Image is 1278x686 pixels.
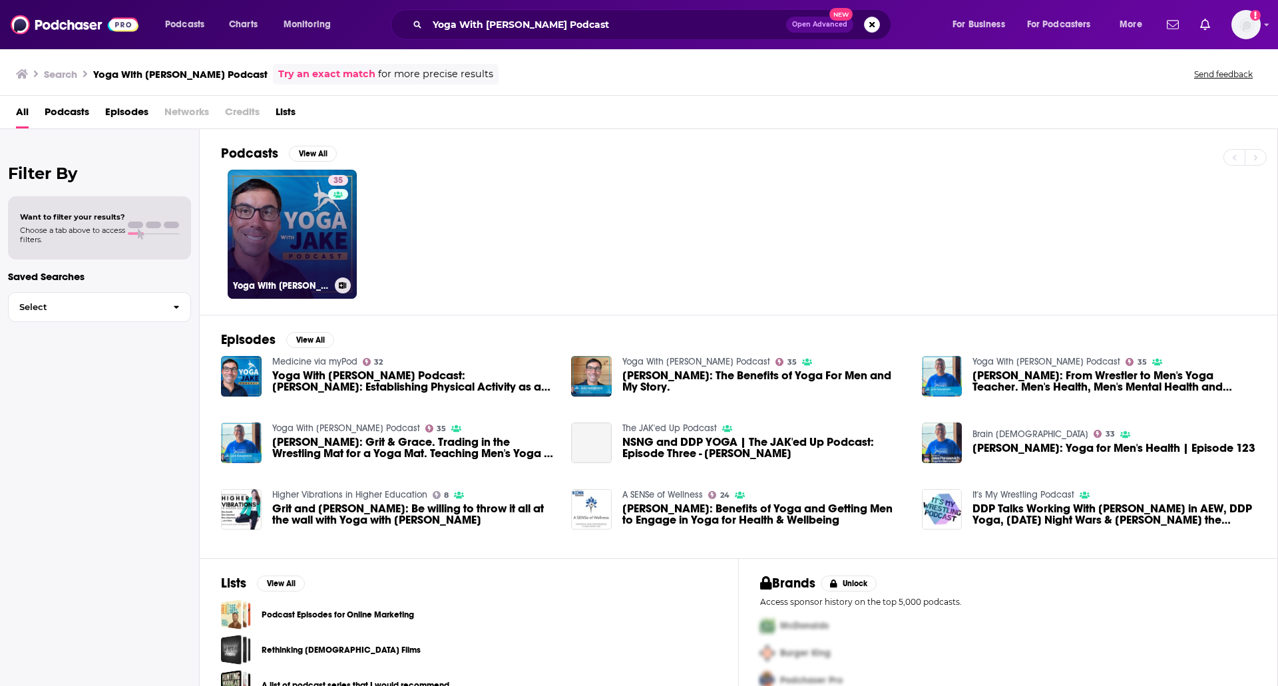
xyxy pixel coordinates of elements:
img: Jake Panasevich: Yoga for Men's Health | Episode 123 [922,423,962,463]
a: DDP Talks Working With Darby Allin in AEW, DDP Yoga, Monday Night Wars & Jake the Snake [972,503,1256,526]
h2: Episodes [221,331,276,348]
a: Medicine via myPod [272,356,357,367]
a: Jake Panasevich: Yoga for Men's Health | Episode 123 [972,442,1255,454]
span: 35 [333,174,343,188]
img: DDP Talks Working With Darby Allin in AEW, DDP Yoga, Monday Night Wars & Jake the Snake [922,489,962,530]
a: Jake Panasevich: Benefits of Yoga and Getting Men to Engage in Yoga for Health & Wellbeing [622,503,906,526]
span: Credits [225,101,260,128]
span: For Podcasters [1027,15,1091,34]
a: Show notifications dropdown [1162,13,1184,36]
p: Access sponsor history on the top 5,000 podcasts. [760,597,1256,607]
span: Open Advanced [792,21,847,28]
h2: Brands [760,575,815,592]
a: 35 [425,425,447,432]
span: Podcasts [45,101,89,128]
a: 35 [328,175,348,186]
a: Jake Panasevich: Grit & Grace. Trading in the Wrestling Mat for a Yoga Mat. Teaching Men's Yoga &... [272,436,556,459]
span: Lists [276,101,296,128]
a: Yoga With Jake Podcast [622,356,770,367]
img: Second Pro Logo [755,639,780,667]
span: Want to filter your results? [20,212,125,222]
span: [PERSON_NAME]: From Wrestler to Men's Yoga Teacher. Men's Health, Men's Mental Health and Yoga. [972,370,1256,393]
span: For Business [953,15,1005,34]
a: Charts [220,14,266,35]
span: for more precise results [378,67,493,82]
button: Unlock [821,576,877,592]
img: Jake Panasevich: Grit & Grace. Trading in the Wrestling Mat for a Yoga Mat. Teaching Men's Yoga &... [221,423,262,463]
h3: Yoga With [PERSON_NAME] Podcast [93,68,268,81]
button: Open AdvancedNew [786,17,853,33]
button: Send feedback [1190,69,1257,80]
button: open menu [1018,14,1110,35]
button: open menu [1110,14,1159,35]
a: EpisodesView All [221,331,334,348]
a: 35Yoga With [PERSON_NAME] Podcast [228,170,357,299]
a: Jake Panasevich: From Wrestler to Men's Yoga Teacher. Men's Health, Men's Mental Health and Yoga. [972,370,1256,393]
a: 33 [1094,430,1115,438]
button: open menu [943,14,1022,35]
a: Yoga With Jake Podcast [272,423,420,434]
img: Jake Panasevich: The Benefits of Yoga For Men and My Story. [571,356,612,397]
a: It's My Wrestling Podcast [972,489,1074,500]
span: More [1120,15,1142,34]
img: User Profile [1231,10,1261,39]
button: open menu [156,14,222,35]
a: Yoga With Jake Podcast [972,356,1120,367]
span: 32 [374,359,383,365]
span: DDP Talks Working With [PERSON_NAME] in AEW, DDP Yoga, [DATE] Night Wars & [PERSON_NAME] the Snake [972,503,1256,526]
a: Podcast Episodes for Online Marketing [262,607,414,622]
span: Podcasts [165,15,204,34]
h2: Podcasts [221,145,278,162]
img: Jake Panasevich: From Wrestler to Men's Yoga Teacher. Men's Health, Men's Mental Health and Yoga. [922,356,962,397]
a: The JAK'ed Up Podcast [622,423,717,434]
a: Episodes [105,101,148,128]
a: NSNG and DDP YOGA | The JAK'ed Up Podcast: Episode Three - Scott King [622,436,906,459]
a: Jake Panasevich: Benefits of Yoga and Getting Men to Engage in Yoga for Health & Wellbeing [571,489,612,530]
a: Brain Shaman [972,429,1088,440]
input: Search podcasts, credits, & more... [427,14,786,35]
a: All [16,101,29,128]
a: 24 [708,491,730,499]
a: Jake Panasevich: The Benefits of Yoga For Men and My Story. [622,370,906,393]
img: Yoga With Jake Podcast: Dr. Elizabeth Joy: Establishing Physical Activity as a Vital Sign in Heal... [221,356,262,397]
span: Select [9,303,162,311]
a: Rethinking [DEMOGRAPHIC_DATA] Films [262,643,421,657]
span: 35 [787,359,797,365]
a: 35 [775,358,797,366]
img: Grit and Grace: Be willing to throw it all at the wall with Yoga with Jake [221,489,262,530]
a: ListsView All [221,575,305,592]
span: Choose a tab above to access filters. [20,226,125,244]
span: 35 [1138,359,1147,365]
span: 24 [720,492,730,498]
p: Saved Searches [8,270,191,283]
button: View All [286,332,334,348]
span: [PERSON_NAME]: Grit & Grace. Trading in the Wrestling Mat for a Yoga Mat. Teaching Men's Yoga & T... [272,436,556,459]
a: PodcastsView All [221,145,337,162]
span: McDonalds [780,620,829,631]
span: Burger King [780,647,831,659]
span: [PERSON_NAME]: Benefits of Yoga and Getting Men to Engage in Yoga for Health & Wellbeing [622,503,906,526]
img: First Pro Logo [755,612,780,639]
h2: Lists [221,575,246,592]
img: Podchaser - Follow, Share and Rate Podcasts [11,12,138,37]
h2: Filter By [8,164,191,183]
h3: Yoga With [PERSON_NAME] Podcast [233,280,329,291]
span: Podcast Episodes for Online Marketing [221,600,251,629]
span: Logged in as gabrielle.gantz [1231,10,1261,39]
span: Podchaser Pro [780,675,843,686]
a: Grit and Grace: Be willing to throw it all at the wall with Yoga with Jake [272,503,556,526]
span: Networks [164,101,209,128]
a: Higher Vibrations in Higher Education [272,489,427,500]
h3: Search [44,68,77,81]
span: Charts [229,15,258,34]
button: Show profile menu [1231,10,1261,39]
span: Yoga With [PERSON_NAME] Podcast: [PERSON_NAME]: Establishing Physical Activity as a Vital Sign in... [272,370,556,393]
span: 33 [1106,431,1115,437]
a: Yoga With Jake Podcast: Dr. Elizabeth Joy: Establishing Physical Activity as a Vital Sign in Heal... [272,370,556,393]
